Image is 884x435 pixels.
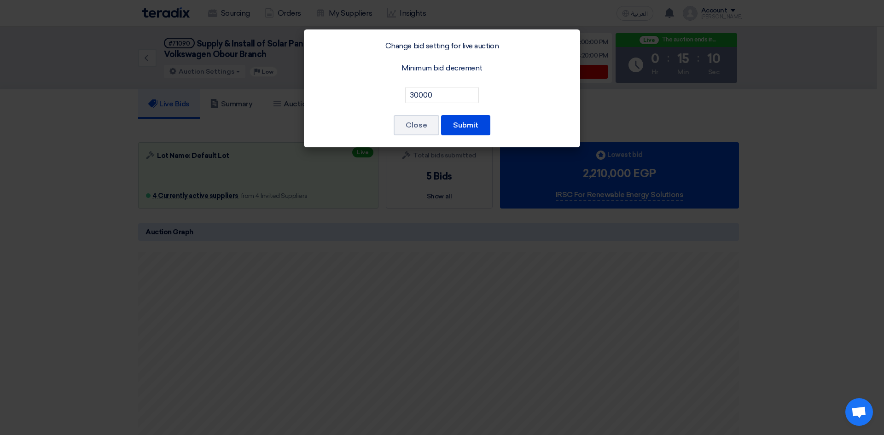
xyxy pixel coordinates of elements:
a: Open chat [845,398,873,426]
button: Submit [441,115,490,135]
button: Close [394,115,439,135]
input: Decrease by… [405,87,479,103]
label: Minimum bid decrement [401,63,483,74]
div: Change bid setting for live auction [315,41,569,52]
